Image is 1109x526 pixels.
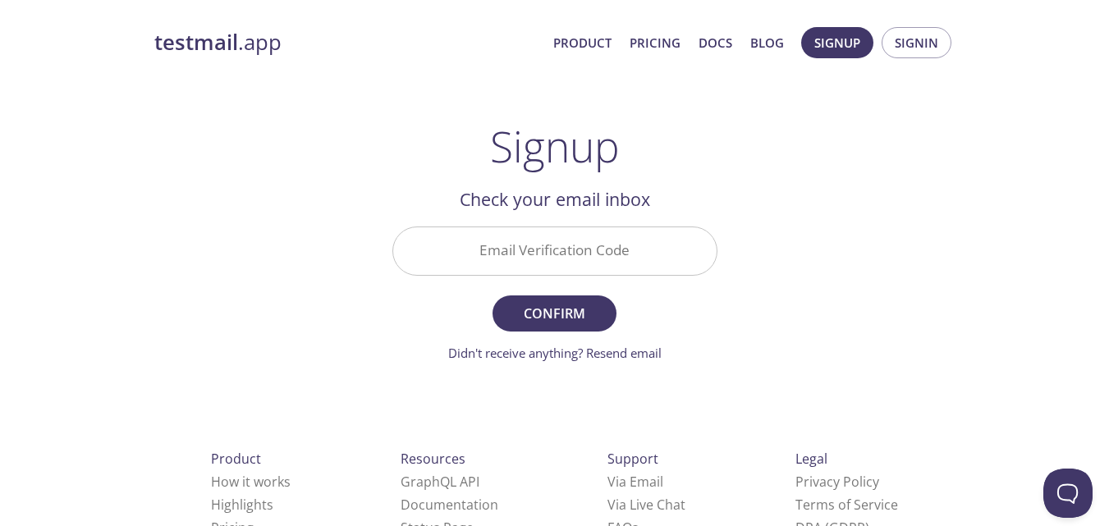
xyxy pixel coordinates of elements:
span: Confirm [511,302,598,325]
span: Signin [895,32,938,53]
a: Blog [750,32,784,53]
a: How it works [211,473,291,491]
button: Confirm [493,295,616,332]
span: Signup [814,32,860,53]
span: Legal [795,450,827,468]
a: Terms of Service [795,496,898,514]
a: Documentation [401,496,498,514]
button: Signin [882,27,951,58]
a: Didn't receive anything? Resend email [448,345,662,361]
a: Highlights [211,496,273,514]
strong: testmail [154,28,238,57]
a: Via Email [607,473,663,491]
a: Docs [699,32,732,53]
a: Pricing [630,32,681,53]
span: Resources [401,450,465,468]
a: Privacy Policy [795,473,879,491]
a: Via Live Chat [607,496,685,514]
button: Signup [801,27,873,58]
iframe: Help Scout Beacon - Open [1043,469,1093,518]
span: Support [607,450,658,468]
a: testmail.app [154,29,540,57]
h1: Signup [490,121,620,171]
span: Product [211,450,261,468]
h2: Check your email inbox [392,185,717,213]
a: Product [553,32,612,53]
a: GraphQL API [401,473,479,491]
